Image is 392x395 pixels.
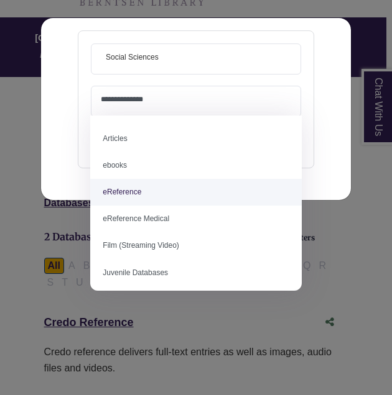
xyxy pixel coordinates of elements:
[90,125,301,152] li: Articles
[161,55,167,65] textarea: Search
[90,179,301,206] li: eReference
[101,96,291,106] textarea: Search
[90,206,301,232] li: eReference Medical
[101,52,159,63] li: Social Sciences
[90,232,301,259] li: Film (Streaming Video)
[90,260,301,286] li: Juvenile Databases
[90,152,301,179] li: ebooks
[106,52,159,63] span: Social Sciences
